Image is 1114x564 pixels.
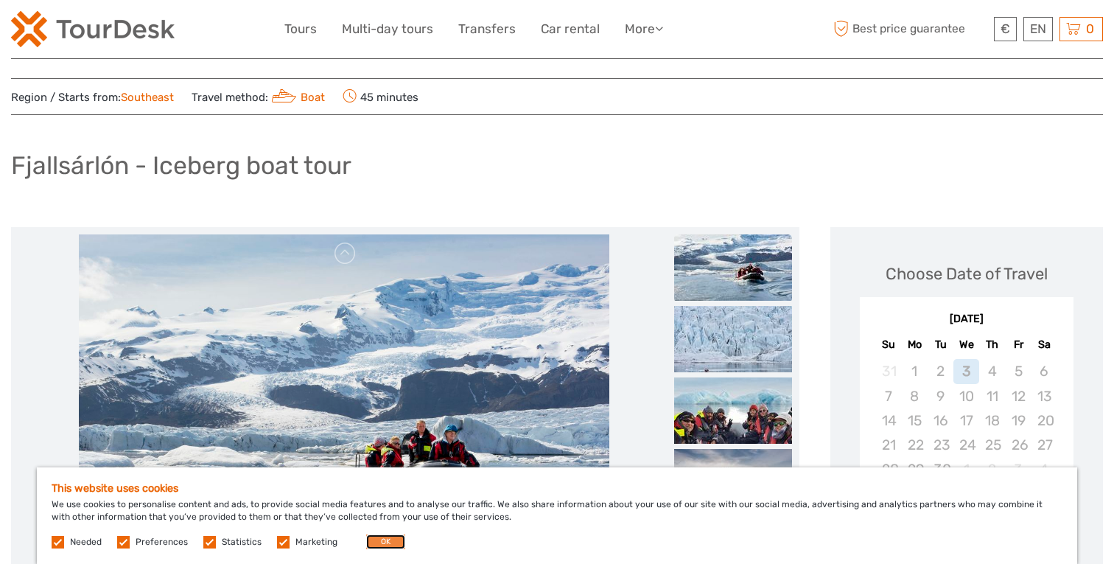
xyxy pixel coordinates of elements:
p: We're away right now. Please check back later! [21,26,167,38]
div: Not available Saturday, September 6th, 2025 [1031,359,1057,383]
div: Not available Friday, October 3rd, 2025 [1006,457,1031,481]
div: Not available Sunday, September 7th, 2025 [876,384,902,408]
div: Mo [902,335,928,355]
div: Su [876,335,902,355]
a: Transfers [458,18,516,40]
a: More [625,18,663,40]
div: Not available Tuesday, September 16th, 2025 [928,408,953,433]
div: Not available Friday, September 26th, 2025 [1006,433,1031,457]
div: Not available Thursday, September 25th, 2025 [979,433,1005,457]
div: Not available Saturday, September 13th, 2025 [1031,384,1057,408]
span: 45 minutes [343,86,418,107]
div: month 2025-09 [864,359,1069,506]
img: 6217feec89a44edd959e02bcf62da7ba_slider_thumbnail.jpg [674,234,792,301]
div: Not available Thursday, September 18th, 2025 [979,408,1005,433]
div: Not available Wednesday, September 3rd, 2025 [953,359,979,383]
div: Not available Wednesday, September 17th, 2025 [953,408,979,433]
h5: This website uses cookies [52,482,1062,495]
div: Not available Wednesday, September 10th, 2025 [953,384,979,408]
div: Not available Sunday, August 31st, 2025 [876,359,902,383]
img: 947a6642df654ef2a716231b6840a855_slider_thumbnail.jpg [674,377,792,444]
span: 0 [1084,21,1096,36]
div: Not available Thursday, September 4th, 2025 [979,359,1005,383]
div: Not available Sunday, September 21st, 2025 [876,433,902,457]
a: Boat [268,91,325,104]
div: Not available Sunday, September 14th, 2025 [876,408,902,433]
div: EN [1023,17,1053,41]
label: Needed [70,536,102,549]
div: Fr [1006,335,1031,355]
a: Tours [284,18,317,40]
div: Not available Thursday, October 2nd, 2025 [979,457,1005,481]
button: OK [366,535,405,549]
a: Car rental [541,18,600,40]
div: We [953,335,979,355]
div: [DATE] [860,312,1074,327]
img: 120-15d4194f-c635-41b9-a512-a3cb382bfb57_logo_small.png [11,11,175,47]
div: Not available Tuesday, September 9th, 2025 [928,384,953,408]
div: Not available Monday, September 29th, 2025 [902,457,928,481]
div: Not available Monday, September 1st, 2025 [902,359,928,383]
div: Not available Thursday, September 11th, 2025 [979,384,1005,408]
label: Statistics [222,536,262,549]
img: d9d06c5e3f6f41a3b02bfb2b5f58d4b2_slider_thumbnail.jpg [674,306,792,372]
span: Region / Starts from: [11,90,174,105]
div: Not available Sunday, September 28th, 2025 [876,457,902,481]
span: € [1001,21,1010,36]
span: Best price guarantee [830,17,991,41]
div: Tu [928,335,953,355]
div: Not available Wednesday, September 24th, 2025 [953,433,979,457]
div: Sa [1031,335,1057,355]
span: Travel method: [192,86,325,107]
div: Not available Wednesday, October 1st, 2025 [953,457,979,481]
div: Not available Saturday, September 27th, 2025 [1031,433,1057,457]
div: Not available Monday, September 15th, 2025 [902,408,928,433]
div: Not available Saturday, September 20th, 2025 [1031,408,1057,433]
a: Multi-day tours [342,18,433,40]
label: Preferences [136,536,188,549]
div: Not available Tuesday, September 23rd, 2025 [928,433,953,457]
a: Southeast [121,91,174,104]
button: Open LiveChat chat widget [169,23,187,41]
div: Not available Tuesday, September 2nd, 2025 [928,359,953,383]
div: Not available Tuesday, September 30th, 2025 [928,457,953,481]
h1: Fjallsárlón - Iceberg boat tour [11,150,351,181]
div: Not available Saturday, October 4th, 2025 [1031,457,1057,481]
div: Not available Monday, September 8th, 2025 [902,384,928,408]
div: Not available Friday, September 19th, 2025 [1006,408,1031,433]
div: We use cookies to personalise content and ads, to provide social media features and to analyse ou... [37,467,1077,564]
div: Not available Monday, September 22nd, 2025 [902,433,928,457]
div: Th [979,335,1005,355]
label: Marketing [295,536,337,549]
div: Choose Date of Travel [886,262,1048,285]
div: Not available Friday, September 12th, 2025 [1006,384,1031,408]
img: 096584064ae04760be32854a3869a7bb_slider_thumbnail.jpeg [674,449,792,515]
div: Not available Friday, September 5th, 2025 [1006,359,1031,383]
